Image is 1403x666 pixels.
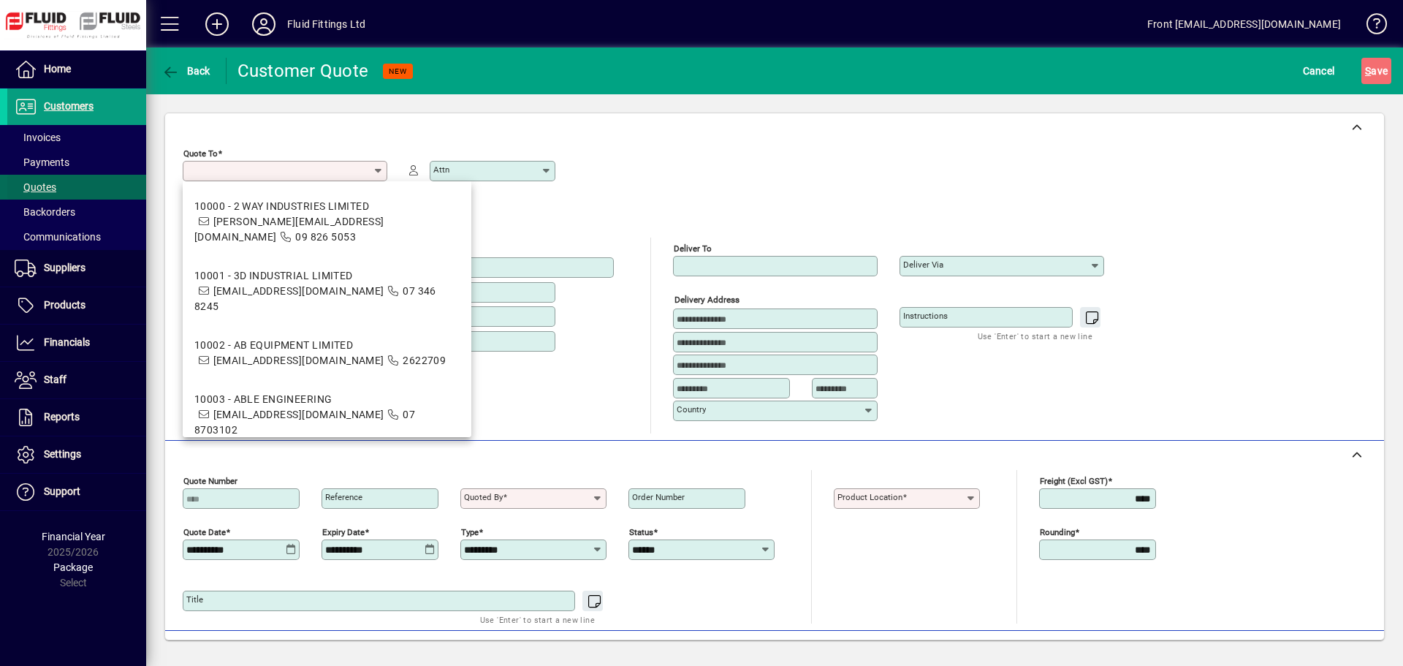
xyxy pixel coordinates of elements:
mat-label: Product location [837,492,902,502]
span: NEW [389,67,407,76]
mat-hint: Use 'Enter' to start a new line [978,328,1092,344]
span: Communications [15,231,101,243]
a: Settings [7,436,146,473]
mat-label: Status [629,526,653,537]
span: Support [44,485,80,497]
mat-label: Deliver To [674,243,712,254]
a: Financials [7,325,146,361]
button: Add [194,11,240,37]
span: Backorders [15,206,75,218]
mat-option: 10003 - ABLE ENGINEERING [183,380,471,450]
span: S [1365,65,1371,77]
mat-label: Instructions [903,311,948,321]
span: Products [44,299,85,311]
span: Suppliers [44,262,85,273]
a: Products [7,287,146,324]
a: Support [7,474,146,510]
span: Settings [44,448,81,460]
mat-option: 10002 - AB EQUIPMENT LIMITED [183,326,471,380]
button: Save [1361,58,1391,84]
mat-label: Quote number [183,475,237,485]
div: Fluid Fittings Ltd [287,12,365,36]
span: [EMAIL_ADDRESS][DOMAIN_NAME] [213,355,384,366]
mat-label: Country [677,404,706,415]
mat-option: 10000 - 2 WAY INDUSTRIES LIMITED [183,187,471,257]
a: Quotes [7,175,146,200]
a: Home [7,51,146,88]
mat-label: Title [186,594,203,605]
a: Backorders [7,200,146,224]
mat-label: Quoted by [464,492,503,502]
span: [PERSON_NAME][EMAIL_ADDRESS][DOMAIN_NAME] [194,216,384,243]
span: Product [1285,639,1344,662]
span: [EMAIL_ADDRESS][DOMAIN_NAME] [213,409,384,420]
button: Back [158,58,214,84]
span: Cancel [1303,59,1335,83]
mat-hint: Use 'Enter' to start a new line [480,611,595,628]
span: Home [44,63,71,75]
mat-label: Expiry date [322,526,365,537]
div: 10003 - ABLE ENGINEERING [194,392,460,407]
span: Payments [15,156,69,168]
a: Communications [7,224,146,249]
a: Suppliers [7,250,146,287]
span: Back [161,65,210,77]
div: 10000 - 2 WAY INDUSTRIES LIMITED [194,199,460,214]
div: 10001 - 3D INDUSTRIAL LIMITED [194,268,460,284]
mat-label: Attn [433,164,449,175]
span: Reports [44,411,80,423]
mat-option: 10001 - 3D INDUSTRIAL LIMITED [183,257,471,326]
div: Customer Quote [237,59,369,83]
mat-label: Order number [632,492,685,502]
span: Package [53,561,93,573]
span: Customers [44,100,94,112]
mat-label: Quote date [183,526,226,537]
span: Invoices [15,132,61,143]
span: Financial Year [42,531,105,542]
button: Cancel [1299,58,1339,84]
span: Staff [44,374,66,385]
a: Knowledge Base [1356,3,1385,50]
mat-label: Type [461,526,479,537]
app-page-header-button: Back [146,58,227,84]
span: ave [1365,59,1388,83]
mat-label: Quote To [183,148,218,159]
span: 09 826 5053 [295,231,356,243]
div: Front [EMAIL_ADDRESS][DOMAIN_NAME] [1147,12,1341,36]
button: Profile [240,11,287,37]
mat-label: Deliver via [903,260,943,270]
span: Financials [44,336,90,348]
a: Payments [7,150,146,175]
a: Invoices [7,125,146,150]
mat-label: Reference [325,492,362,502]
span: [EMAIL_ADDRESS][DOMAIN_NAME] [213,285,384,297]
button: Product [1277,637,1351,664]
span: Quotes [15,181,56,193]
div: 10002 - AB EQUIPMENT LIMITED [194,338,446,353]
mat-label: Rounding [1040,526,1075,537]
span: 2622709 [403,355,446,366]
a: Staff [7,362,146,398]
mat-label: Freight (excl GST) [1040,475,1108,485]
a: Reports [7,399,146,436]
